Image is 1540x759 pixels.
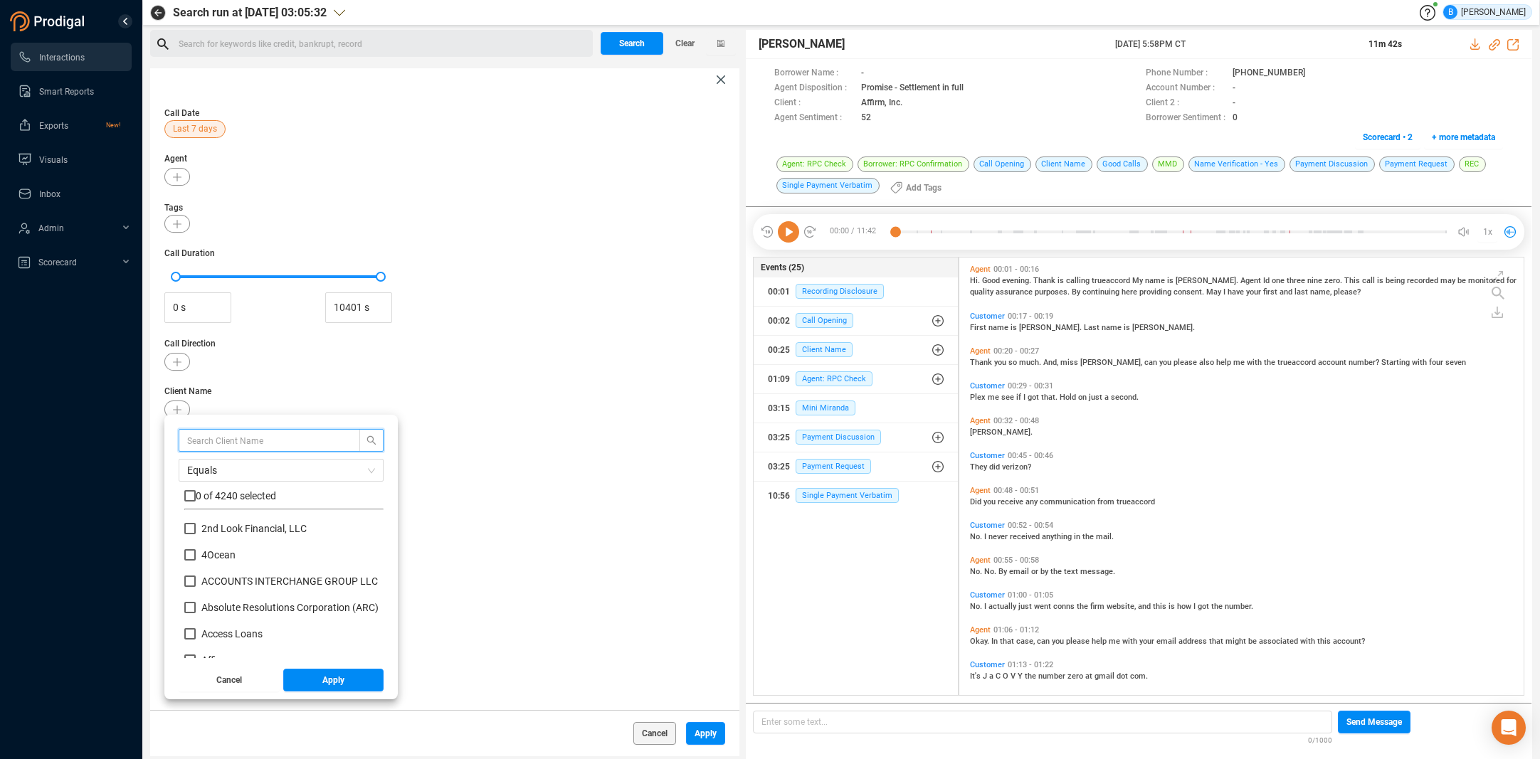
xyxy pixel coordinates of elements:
[1432,126,1495,149] span: + more metadata
[970,346,991,356] span: Agent
[1117,672,1130,681] span: dot
[1240,276,1263,285] span: Agent
[1412,358,1429,367] span: with
[1457,276,1468,285] span: be
[970,567,984,576] span: No.
[984,602,988,611] span: I
[796,313,853,328] span: Call Opening
[988,602,1018,611] span: actually
[1263,287,1280,297] span: first
[1104,393,1111,402] span: a
[796,400,855,415] span: Mini Miranda
[1053,602,1077,611] span: conns
[970,521,1005,530] span: Customer
[988,393,1001,402] span: me
[1109,637,1122,646] span: me
[1002,462,1031,472] span: verizon?
[1448,5,1453,19] span: B
[754,452,957,481] button: 03:25Payment Request
[1468,276,1507,285] span: monitored
[164,432,725,445] span: Client 2
[11,179,132,208] li: Inbox
[1139,637,1156,646] span: your
[1211,602,1225,611] span: the
[201,654,228,666] span: Affirm
[1097,156,1148,172] span: Good Calls
[796,342,853,357] span: Client Name
[1078,393,1089,402] span: on
[1259,637,1300,646] span: associated
[1424,126,1503,149] button: + more metadata
[1440,276,1457,285] span: may
[1277,358,1318,367] span: trueaccord
[1216,358,1233,367] span: help
[989,672,996,681] span: a
[39,87,94,97] span: Smart Reports
[1264,358,1277,367] span: the
[1040,497,1097,506] span: communication
[861,96,902,111] span: Affirm, Inc.
[1198,602,1211,611] span: got
[1263,276,1272,285] span: Id
[1067,672,1085,681] span: zero
[164,247,725,260] span: Call Duration
[1082,287,1122,297] span: continuing
[774,111,854,126] span: Agent Sentiment :
[796,284,884,299] span: Recording Disclosure
[1233,81,1235,96] span: -
[984,532,988,541] span: I
[754,336,957,364] button: 00:25Client Name
[173,120,217,138] span: Last 7 days
[164,152,725,165] span: Agent
[1317,637,1333,646] span: this
[882,176,950,199] button: Add Tags
[1043,358,1060,367] span: And,
[1092,276,1132,285] span: trueaccord
[1060,393,1078,402] span: Hold
[796,371,872,386] span: Agent: RPC Check
[1037,637,1052,646] span: can
[817,221,895,243] span: 00:00 / 11:42
[1122,287,1139,297] span: here
[768,280,790,303] div: 00:01
[1005,381,1056,391] span: 00:29 - 00:31
[38,223,64,233] span: Admin
[1300,637,1317,646] span: with
[774,96,854,111] span: Client :
[984,567,998,576] span: No.
[164,385,725,398] span: Client Name
[768,397,790,420] div: 03:15
[1084,323,1102,332] span: Last
[1146,66,1225,81] span: Phone Number :
[768,455,790,478] div: 03:25
[1228,287,1246,297] span: have
[996,672,1003,681] span: C
[1225,637,1248,646] span: might
[759,36,845,53] span: [PERSON_NAME]
[164,203,183,213] span: Tags
[754,277,957,306] button: 00:01Recording Disclosure
[768,426,790,449] div: 03:25
[1144,358,1159,367] span: can
[1064,567,1080,576] span: text
[1122,637,1139,646] span: with
[970,276,982,285] span: Hi.
[1097,497,1117,506] span: from
[991,346,1042,356] span: 00:20 - 00:27
[39,155,68,165] span: Visuals
[989,462,1002,472] span: did
[1363,126,1413,149] span: Scorecard • 2
[11,111,132,139] li: Exports
[1233,358,1247,367] span: me
[201,549,236,561] span: 4Ocean
[1008,358,1019,367] span: so
[216,669,242,691] span: Cancel
[1459,156,1486,172] span: REC
[982,276,1002,285] span: Good
[1132,276,1145,285] span: My
[1082,532,1096,541] span: the
[1102,323,1124,332] span: name
[642,722,668,745] span: Cancel
[768,339,790,361] div: 00:25
[1019,358,1043,367] span: much.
